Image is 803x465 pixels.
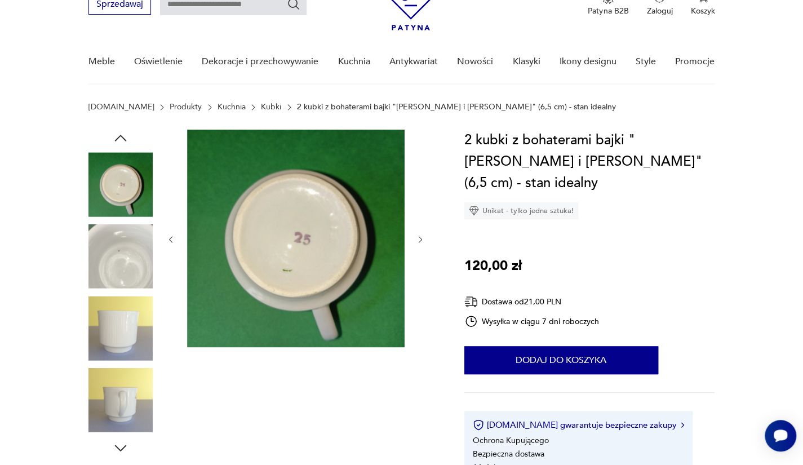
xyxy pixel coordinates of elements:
[88,1,151,9] a: Sprzedawaj
[88,152,153,216] img: Zdjęcie produktu 2 kubki z bohaterami bajki "Jacek i Agatka" (6,5 cm) - stan idealny
[457,40,493,83] a: Nowości
[464,202,578,219] div: Unikat - tylko jedna sztuka!
[681,422,684,428] img: Ikona strzałki w prawo
[464,315,600,328] div: Wysyłka w ciągu 7 dni roboczych
[464,295,478,309] img: Ikona dostawy
[464,130,715,194] h1: 2 kubki z bohaterami bajki "[PERSON_NAME] i [PERSON_NAME]" (6,5 cm) - stan idealny
[389,40,438,83] a: Antykwariat
[338,40,370,83] a: Kuchnia
[560,40,616,83] a: Ikony designu
[588,6,628,16] p: Patyna B2B
[187,130,405,347] img: Zdjęcie produktu 2 kubki z bohaterami bajki "Jacek i Agatka" (6,5 cm) - stan idealny
[473,449,544,459] li: Bezpieczna dostawa
[88,224,153,289] img: Zdjęcie produktu 2 kubki z bohaterami bajki "Jacek i Agatka" (6,5 cm) - stan idealny
[218,103,246,112] a: Kuchnia
[261,103,281,112] a: Kubki
[88,40,115,83] a: Meble
[473,419,484,431] img: Ikona certyfikatu
[170,103,202,112] a: Produkty
[512,40,540,83] a: Klasyki
[765,420,796,451] iframe: Smartsupp widget button
[464,346,658,374] button: Dodaj do koszyka
[297,103,616,112] p: 2 kubki z bohaterami bajki "[PERSON_NAME] i [PERSON_NAME]" (6,5 cm) - stan idealny
[88,103,154,112] a: [DOMAIN_NAME]
[473,419,684,431] button: [DOMAIN_NAME] gwarantuje bezpieczne zakupy
[636,40,656,83] a: Style
[473,435,549,446] li: Ochrona Kupującego
[464,255,522,277] p: 120,00 zł
[464,295,600,309] div: Dostawa od 21,00 PLN
[134,40,183,83] a: Oświetlenie
[88,368,153,432] img: Zdjęcie produktu 2 kubki z bohaterami bajki "Jacek i Agatka" (6,5 cm) - stan idealny
[202,40,318,83] a: Dekoracje i przechowywanie
[646,6,672,16] p: Zaloguj
[88,296,153,360] img: Zdjęcie produktu 2 kubki z bohaterami bajki "Jacek i Agatka" (6,5 cm) - stan idealny
[690,6,715,16] p: Koszyk
[469,206,479,216] img: Ikona diamentu
[675,40,715,83] a: Promocje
